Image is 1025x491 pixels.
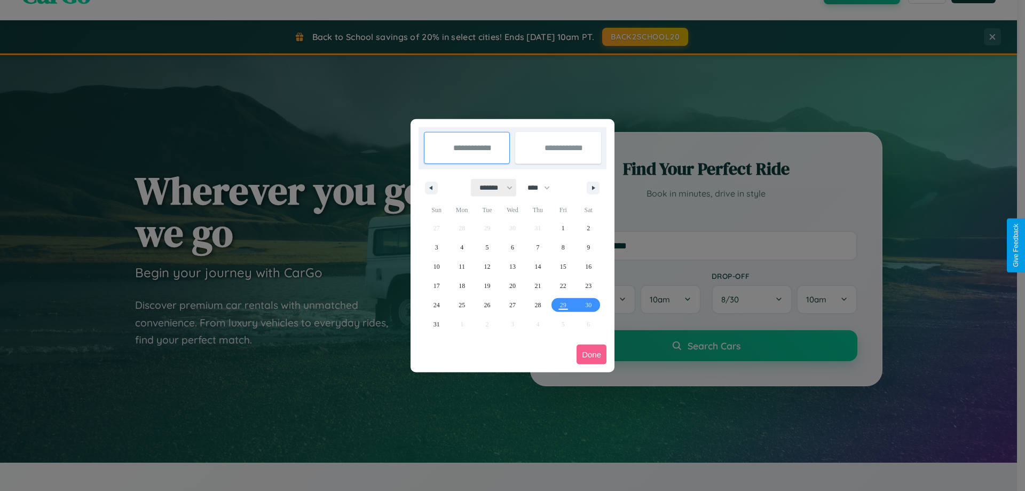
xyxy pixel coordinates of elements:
[550,238,575,257] button: 8
[560,276,566,295] span: 22
[475,257,500,276] button: 12
[475,238,500,257] button: 5
[550,276,575,295] button: 22
[424,238,449,257] button: 3
[577,345,606,364] button: Done
[484,257,491,276] span: 12
[525,201,550,219] span: Thu
[550,219,575,238] button: 1
[500,276,525,295] button: 20
[525,276,550,295] button: 21
[433,276,440,295] span: 17
[449,201,474,219] span: Mon
[449,276,474,295] button: 18
[550,201,575,219] span: Fri
[500,295,525,315] button: 27
[560,295,566,315] span: 29
[424,315,449,334] button: 31
[484,295,491,315] span: 26
[576,295,601,315] button: 30
[585,295,592,315] span: 30
[500,238,525,257] button: 6
[460,238,463,257] span: 4
[424,276,449,295] button: 17
[475,276,500,295] button: 19
[550,295,575,315] button: 29
[585,257,592,276] span: 16
[587,219,590,238] span: 2
[509,276,516,295] span: 20
[1012,224,1020,267] div: Give Feedback
[534,295,541,315] span: 28
[576,257,601,276] button: 16
[486,238,489,257] span: 5
[449,238,474,257] button: 4
[511,238,514,257] span: 6
[449,295,474,315] button: 25
[562,219,565,238] span: 1
[459,257,465,276] span: 11
[449,257,474,276] button: 11
[433,315,440,334] span: 31
[576,201,601,219] span: Sat
[536,238,539,257] span: 7
[560,257,566,276] span: 15
[424,201,449,219] span: Sun
[424,257,449,276] button: 10
[509,295,516,315] span: 27
[475,201,500,219] span: Tue
[525,295,550,315] button: 28
[500,257,525,276] button: 13
[459,276,465,295] span: 18
[433,257,440,276] span: 10
[562,238,565,257] span: 8
[550,257,575,276] button: 15
[587,238,590,257] span: 9
[484,276,491,295] span: 19
[433,295,440,315] span: 24
[534,257,541,276] span: 14
[525,257,550,276] button: 14
[576,276,601,295] button: 23
[534,276,541,295] span: 21
[585,276,592,295] span: 23
[500,201,525,219] span: Wed
[525,238,550,257] button: 7
[509,257,516,276] span: 13
[424,295,449,315] button: 24
[475,295,500,315] button: 26
[576,219,601,238] button: 2
[576,238,601,257] button: 9
[435,238,438,257] span: 3
[459,295,465,315] span: 25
